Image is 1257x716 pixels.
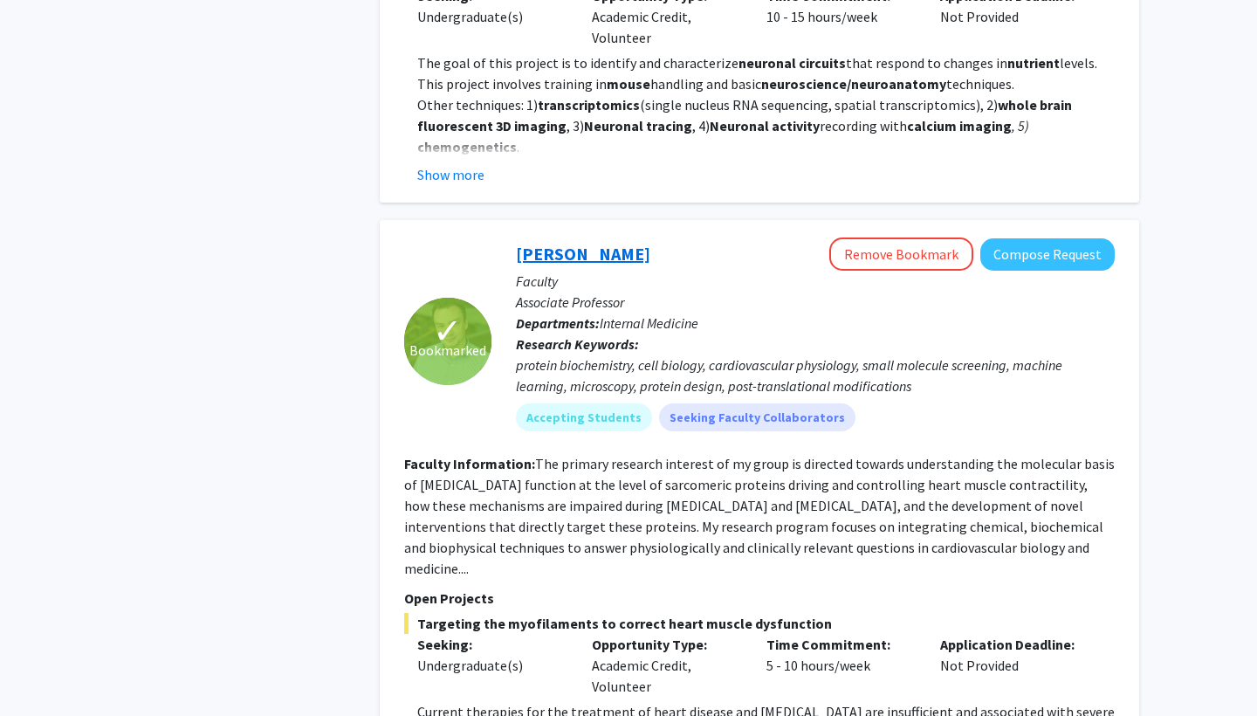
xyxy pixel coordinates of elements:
[409,340,486,361] span: Bookmarked
[1007,54,1060,72] strong: nutrient
[538,96,640,114] strong: transcriptomics
[1012,117,1029,134] em: , 5)
[980,238,1115,271] button: Compose Request to Thomas Kampourakis
[404,613,1115,634] span: Targeting the myofilaments to correct heart muscle dysfunction
[404,455,1115,577] fg-read-more: The primary research interest of my group is directed towards understanding the molecular basis o...
[417,164,484,185] button: Show more
[516,292,1115,313] p: Associate Professor
[417,52,1115,94] p: The goal of this project is to identify and characterize that respond to changes in levels. This ...
[592,634,740,655] p: Opportunity Type:
[13,637,74,703] iframe: Chat
[516,403,652,431] mat-chip: Accepting Students
[761,75,946,93] strong: neuroscience/neuroanatomy
[516,314,600,332] b: Departments:
[516,243,650,265] a: [PERSON_NAME]
[579,634,753,697] div: Academic Credit, Volunteer
[753,634,928,697] div: 5 - 10 hours/week
[417,6,566,27] div: Undergraduate(s)
[516,335,639,353] b: Research Keywords:
[417,138,517,155] strong: chemogenetics
[584,117,692,134] strong: Neuronal tracing
[710,117,820,134] strong: Neuronal activity
[766,634,915,655] p: Time Commitment:
[516,271,1115,292] p: Faculty
[659,403,855,431] mat-chip: Seeking Faculty Collaborators
[433,322,463,340] span: ✓
[927,634,1102,697] div: Not Provided
[829,238,973,271] button: Remove Bookmark
[417,94,1115,157] p: Other techniques: 1) (single nucleus RNA sequencing, spatial transcriptomics), 2) , 3) , 4) recor...
[738,54,846,72] strong: neuronal circuits
[600,314,698,332] span: Internal Medicine
[404,455,535,472] b: Faculty Information:
[907,117,1012,134] strong: calcium imaging
[404,588,1115,609] p: Open Projects
[417,655,566,676] div: Undergraduate(s)
[607,75,650,93] strong: mouse
[417,634,566,655] p: Seeking:
[940,634,1089,655] p: Application Deadline:
[516,355,1115,396] div: protein biochemistry, cell biology, cardiovascular physiology, small molecule screening, machine ...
